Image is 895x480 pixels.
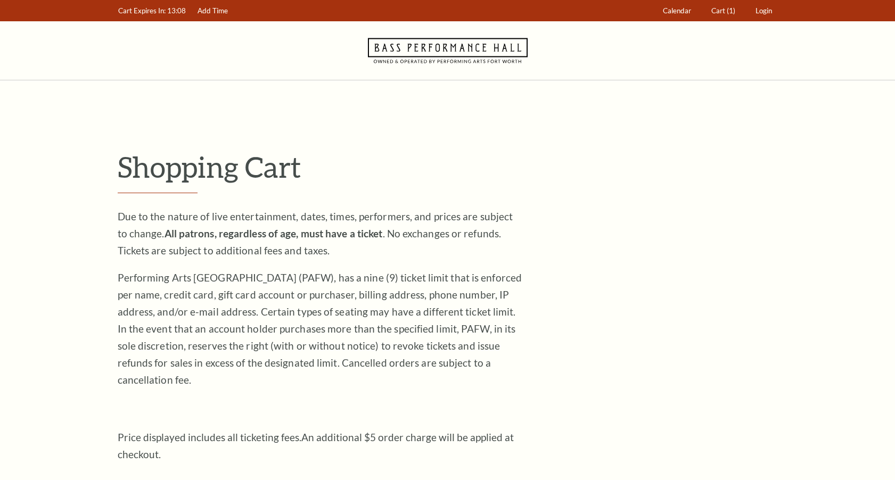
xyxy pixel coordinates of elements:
a: Add Time [192,1,233,21]
p: Performing Arts [GEOGRAPHIC_DATA] (PAFW), has a nine (9) ticket limit that is enforced per name, ... [118,269,522,388]
a: Cart (1) [706,1,740,21]
span: Login [756,6,772,15]
span: An additional $5 order charge will be applied at checkout. [118,431,514,460]
span: Cart Expires In: [118,6,166,15]
span: 13:08 [167,6,186,15]
span: Calendar [663,6,691,15]
span: Cart [711,6,725,15]
p: Shopping Cart [118,150,778,184]
span: (1) [727,6,735,15]
a: Login [750,1,777,21]
a: Calendar [658,1,696,21]
span: Due to the nature of live entertainment, dates, times, performers, and prices are subject to chan... [118,210,513,256]
strong: All patrons, regardless of age, must have a ticket [165,227,383,239]
p: Price displayed includes all ticketing fees. [118,429,522,463]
